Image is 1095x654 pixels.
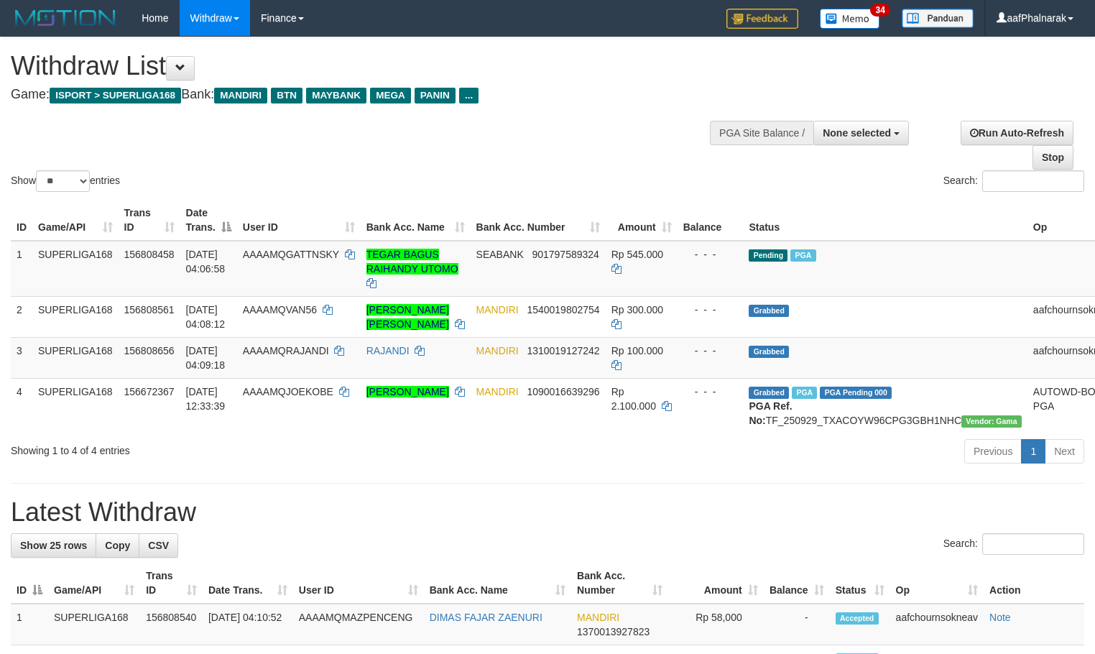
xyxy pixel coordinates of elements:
[32,378,119,433] td: SUPERLIGA168
[749,346,789,358] span: Grabbed
[749,387,789,399] span: Grabbed
[139,533,178,558] a: CSV
[140,604,203,645] td: 156808540
[820,387,892,399] span: PGA Pending
[180,200,237,241] th: Date Trans.: activate to sort column descending
[140,563,203,604] th: Trans ID: activate to sort column ascending
[743,200,1027,241] th: Status
[366,249,458,275] a: TEGAR BAGUS RAIHANDY UTOMO
[32,296,119,337] td: SUPERLIGA168
[527,345,599,356] span: Copy 1310019127242 to clipboard
[710,121,813,145] div: PGA Site Balance /
[606,200,678,241] th: Amount: activate to sort column ascending
[48,563,140,604] th: Game/API: activate to sort column ascending
[11,200,32,241] th: ID
[11,533,96,558] a: Show 25 rows
[830,563,890,604] th: Status: activate to sort column ascending
[611,386,656,412] span: Rp 2.100.000
[836,612,879,625] span: Accepted
[611,249,663,260] span: Rp 545.000
[961,415,1022,428] span: Vendor URL: https://trx31.1velocity.biz
[11,438,445,458] div: Showing 1 to 4 of 4 entries
[471,200,606,241] th: Bank Acc. Number: activate to sort column ascending
[902,9,974,28] img: panduan.png
[749,400,792,426] b: PGA Ref. No:
[890,604,984,645] td: aafchournsokneav
[96,533,139,558] a: Copy
[366,304,449,330] a: [PERSON_NAME] [PERSON_NAME]
[764,604,830,645] td: -
[11,604,48,645] td: 1
[214,88,267,103] span: MANDIRI
[243,249,339,260] span: AAAAMQGATTNSKY
[532,249,599,260] span: Copy 901797589324 to clipboard
[11,52,716,80] h1: Withdraw List
[11,241,32,297] td: 1
[683,247,738,262] div: - - -
[105,540,130,551] span: Copy
[32,337,119,378] td: SUPERLIGA168
[48,604,140,645] td: SUPERLIGA168
[361,200,471,241] th: Bank Acc. Name: activate to sort column ascending
[243,386,333,397] span: AAAAMQJOEKOBE
[943,533,1084,555] label: Search:
[186,386,226,412] span: [DATE] 12:33:39
[36,170,90,192] select: Showentries
[124,249,175,260] span: 156808458
[726,9,798,29] img: Feedback.jpg
[50,88,181,103] span: ISPORT > SUPERLIGA168
[984,563,1084,604] th: Action
[32,241,119,297] td: SUPERLIGA168
[306,88,366,103] span: MAYBANK
[611,304,663,316] span: Rp 300.000
[124,345,175,356] span: 156808656
[870,4,890,17] span: 34
[1021,439,1045,464] a: 1
[743,378,1027,433] td: TF_250929_TXACOYW96CPG3GBH1NHC
[203,604,293,645] td: [DATE] 04:10:52
[943,170,1084,192] label: Search:
[611,345,663,356] span: Rp 100.000
[32,200,119,241] th: Game/API: activate to sort column ascending
[668,563,764,604] th: Amount: activate to sort column ascending
[683,344,738,358] div: - - -
[243,304,317,316] span: AAAAMQVAN56
[571,563,668,604] th: Bank Acc. Number: activate to sort column ascending
[683,384,738,399] div: - - -
[577,626,650,637] span: Copy 1370013927823 to clipboard
[476,386,519,397] span: MANDIRI
[476,304,519,316] span: MANDIRI
[11,170,120,192] label: Show entries
[527,304,599,316] span: Copy 1540019802754 to clipboard
[749,249,787,262] span: Pending
[11,296,32,337] td: 2
[668,604,764,645] td: Rp 58,000
[370,88,411,103] span: MEGA
[293,563,424,604] th: User ID: activate to sort column ascending
[1045,439,1084,464] a: Next
[148,540,169,551] span: CSV
[11,337,32,378] td: 3
[577,612,619,623] span: MANDIRI
[820,9,880,29] img: Button%20Memo.svg
[366,345,410,356] a: RAJANDI
[982,533,1084,555] input: Search:
[186,304,226,330] span: [DATE] 04:08:12
[890,563,984,604] th: Op: activate to sort column ascending
[11,498,1084,527] h1: Latest Withdraw
[476,249,524,260] span: SEABANK
[792,387,817,399] span: Marked by aafsengchandara
[415,88,456,103] span: PANIN
[20,540,87,551] span: Show 25 rows
[11,563,48,604] th: ID: activate to sort column descending
[203,563,293,604] th: Date Trans.: activate to sort column ascending
[11,88,716,102] h4: Game: Bank:
[430,612,542,623] a: DIMAS FAJAR ZAENURI
[237,200,361,241] th: User ID: activate to sort column ascending
[764,563,830,604] th: Balance: activate to sort column ascending
[124,386,175,397] span: 156672367
[683,303,738,317] div: - - -
[293,604,424,645] td: AAAAMQMAZPENCENG
[961,121,1073,145] a: Run Auto-Refresh
[243,345,329,356] span: AAAAMQRAJANDI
